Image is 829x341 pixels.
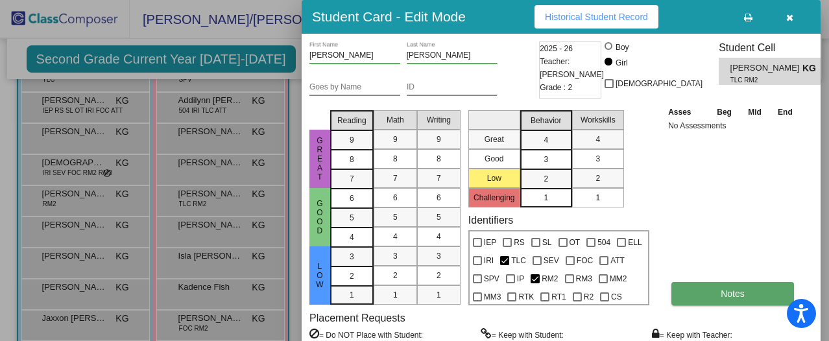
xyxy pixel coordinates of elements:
span: 1 [350,289,354,301]
span: KG [802,62,821,75]
span: 4 [437,231,441,242]
span: 1 [544,192,548,204]
span: 4 [350,231,354,243]
span: RTK [518,289,534,305]
span: 2 [350,270,354,282]
span: Grade : 2 [540,81,572,94]
span: 504 [597,235,610,250]
label: Identifiers [468,214,513,226]
span: Behavior [531,115,561,126]
span: 5 [393,211,398,223]
span: RS [514,235,525,250]
label: = Keep with Student: [481,328,564,341]
span: 5 [350,212,354,224]
td: No Assessments [665,119,801,132]
th: Asses [665,105,708,119]
span: IRI [484,253,494,268]
label: Placement Requests [309,312,405,324]
span: Good [314,199,326,235]
span: 3 [437,250,441,262]
span: Math [387,114,404,126]
span: 1 [595,192,600,204]
span: IP [517,271,524,287]
button: Notes [671,282,794,305]
span: 3 [595,153,600,165]
span: 2 [437,270,441,281]
span: Notes [721,288,745,299]
span: SPV [484,271,499,287]
span: SL [542,235,552,250]
span: 3 [393,250,398,262]
span: 1 [437,289,441,301]
span: 3 [350,251,354,263]
span: MM2 [610,271,627,287]
span: 3 [544,154,548,165]
div: Girl [615,57,628,69]
span: Workskills [581,114,616,126]
span: Writing [427,114,451,126]
span: 8 [437,153,441,165]
th: Beg [708,105,739,119]
span: IEP [484,235,496,250]
span: 4 [595,134,600,145]
span: 6 [350,193,354,204]
label: = Keep with Teacher: [652,328,732,341]
span: 2 [393,270,398,281]
span: 1 [393,289,398,301]
span: 8 [350,154,354,165]
span: 8 [393,153,398,165]
span: [DEMOGRAPHIC_DATA] [616,76,703,91]
span: RM3 [576,271,592,287]
span: 9 [437,134,441,145]
span: 2 [544,173,548,185]
span: 7 [393,172,398,184]
span: 4 [393,231,398,242]
span: Reading [337,115,366,126]
span: ELL [628,235,642,250]
span: [PERSON_NAME] [730,62,802,75]
h3: Student Card - Edit Mode [312,8,466,25]
span: TLC RM2 [730,75,793,85]
span: FOC [577,253,593,268]
span: Historical Student Record [545,12,648,22]
span: TLC [511,253,526,268]
span: 7 [437,172,441,184]
span: Low [314,262,326,289]
span: R2 [584,289,594,305]
span: ATT [610,253,625,268]
span: 9 [393,134,398,145]
span: 2025 - 26 [540,42,573,55]
span: CS [611,289,622,305]
span: OT [570,235,581,250]
span: RT1 [551,289,566,305]
span: 6 [393,192,398,204]
span: SEV [544,253,559,268]
span: 9 [350,134,354,146]
span: 4 [544,134,548,146]
span: 6 [437,192,441,204]
span: MM3 [484,289,501,305]
span: Teacher: [PERSON_NAME] [540,55,604,81]
div: Boy [615,41,629,53]
button: Historical Student Record [535,5,658,29]
label: = Do NOT Place with Student: [309,328,423,341]
input: goes by name [309,83,400,92]
span: 7 [350,173,354,185]
span: RM2 [542,271,558,287]
span: 5 [437,211,441,223]
span: Great [314,136,326,182]
th: End [769,105,800,119]
th: Mid [740,105,769,119]
span: 2 [595,172,600,184]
